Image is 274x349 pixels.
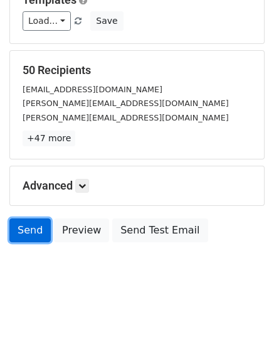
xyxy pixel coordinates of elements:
button: Save [90,11,123,31]
a: Preview [54,218,109,242]
h5: 50 Recipients [23,63,251,77]
h5: Advanced [23,179,251,193]
a: Send [9,218,51,242]
a: +47 more [23,131,75,146]
a: Send Test Email [112,218,208,242]
small: [PERSON_NAME][EMAIL_ADDRESS][DOMAIN_NAME] [23,113,229,122]
iframe: Chat Widget [211,289,274,349]
a: Load... [23,11,71,31]
small: [EMAIL_ADDRESS][DOMAIN_NAME] [23,85,162,94]
small: [PERSON_NAME][EMAIL_ADDRESS][DOMAIN_NAME] [23,99,229,108]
